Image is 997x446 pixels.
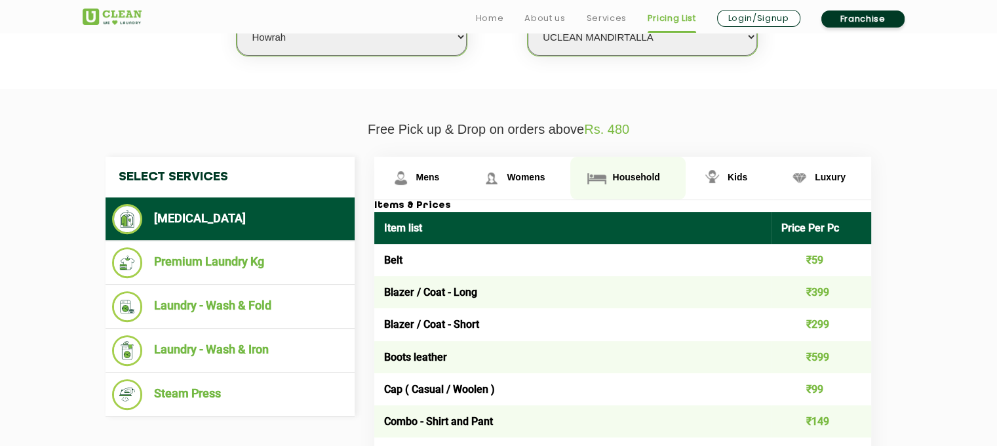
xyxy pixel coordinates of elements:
span: Womens [507,172,545,182]
td: Belt [374,244,772,276]
li: [MEDICAL_DATA] [112,204,348,234]
td: Blazer / Coat - Long [374,276,772,308]
a: Home [476,10,504,26]
a: Franchise [821,10,905,28]
td: Blazer / Coat - Short [374,308,772,340]
img: Steam Press [112,379,143,410]
img: Household [585,167,608,190]
img: Dry Cleaning [112,204,143,234]
td: ₹59 [772,244,871,276]
th: Price Per Pc [772,212,871,244]
td: Cap ( Casual / Woolen ) [374,373,772,405]
td: Boots leather [374,341,772,373]
td: ₹399 [772,276,871,308]
img: Womens [480,167,503,190]
img: Kids [701,167,724,190]
img: Laundry - Wash & Iron [112,335,143,366]
th: Item list [374,212,772,244]
img: Premium Laundry Kg [112,247,143,278]
a: Services [586,10,626,26]
img: Laundry - Wash & Fold [112,291,143,322]
img: Mens [389,167,412,190]
h4: Select Services [106,157,355,197]
td: ₹99 [772,373,871,405]
td: Combo - Shirt and Pant [374,405,772,437]
li: Premium Laundry Kg [112,247,348,278]
td: ₹599 [772,341,871,373]
li: Laundry - Wash & Iron [112,335,348,366]
a: Pricing List [648,10,696,26]
p: Free Pick up & Drop on orders above [83,122,915,137]
a: About us [524,10,565,26]
span: Mens [416,172,440,182]
img: Luxury [788,167,811,190]
h3: Items & Prices [374,200,871,212]
td: ₹149 [772,405,871,437]
li: Steam Press [112,379,348,410]
span: Rs. 480 [584,122,629,136]
a: Login/Signup [717,10,800,27]
span: Household [612,172,659,182]
li: Laundry - Wash & Fold [112,291,348,322]
span: Luxury [815,172,846,182]
img: UClean Laundry and Dry Cleaning [83,9,142,25]
td: ₹299 [772,308,871,340]
span: Kids [728,172,747,182]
